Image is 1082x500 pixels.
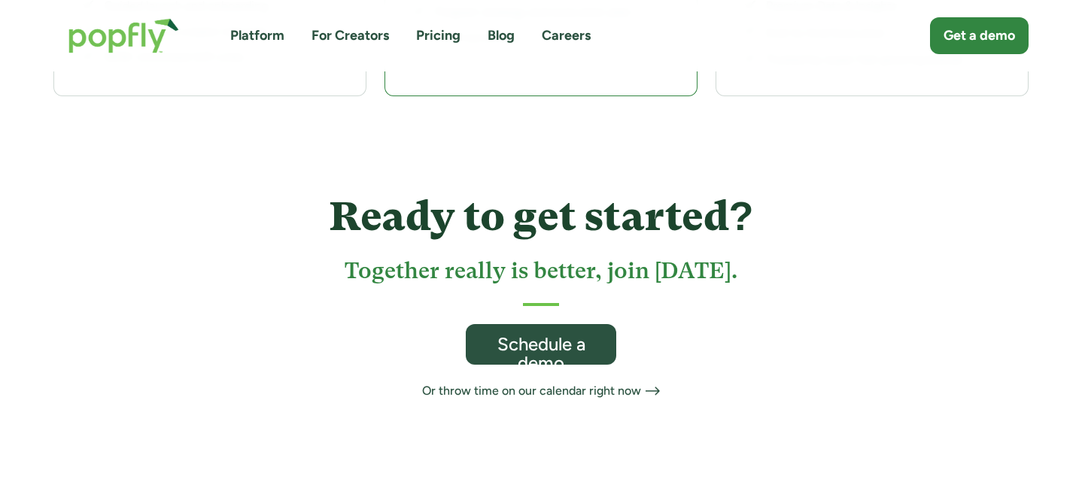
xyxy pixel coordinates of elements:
h4: Ready to get started? [329,194,754,238]
a: Or throw time on our calendar right now [422,383,660,399]
a: Platform [230,26,284,45]
a: Careers [542,26,591,45]
a: home [53,3,194,68]
h3: Together really is better, join [DATE]. [345,256,737,285]
div: Get a demo [944,26,1015,45]
a: Pricing [416,26,460,45]
a: For Creators [312,26,389,45]
a: Schedule a demo [466,324,616,365]
a: Blog [488,26,515,45]
a: Get a demo [930,17,1029,54]
div: Schedule a demo [479,335,603,372]
div: Or throw time on our calendar right now [422,383,641,399]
